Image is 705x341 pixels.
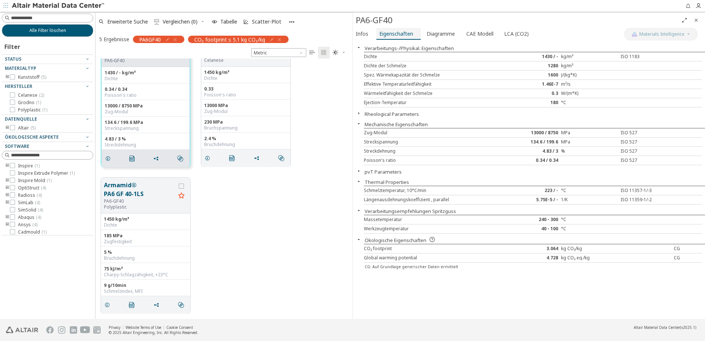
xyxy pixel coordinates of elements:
button: Alle Filter löschen [2,24,93,37]
div: 1280 [505,63,561,69]
span: Radioss [18,192,42,198]
i:  [154,19,160,25]
div: PA6-GF40 [105,58,175,64]
button: Close [353,168,365,174]
div: 4.728 [505,255,561,261]
div: Zugfestigkeit [104,239,187,245]
a: Cookie Consent [166,325,193,330]
span: Altair Material Data Center [634,325,680,330]
div: Bruchdehnung [104,255,187,261]
div: °C [561,188,618,193]
button: Tile View [318,47,330,58]
div: 5 % [104,249,187,255]
button: Close [353,121,365,127]
div: ISO 527 [618,139,674,145]
i:  [129,302,135,308]
button: Similar search [175,298,190,312]
div: CO₂ footprint [364,246,505,252]
span: Cadmould [18,229,47,235]
button: Hersteller [2,82,93,91]
div: J/(kg*K) [561,72,618,78]
div: 0.3 [505,90,561,96]
button: pvT Parameters [365,168,402,175]
span: ( 4 ) [32,221,37,228]
div: Poisson's ratio [204,92,288,98]
div: kg CO₂ eq./kg [561,255,618,261]
div: Zug-Modul [105,109,187,115]
span: Grodno [18,100,41,106]
div: Poisson's ratio [364,157,505,163]
span: ( 4 ) [38,207,43,213]
span: Tabelle [220,19,237,24]
div: 2.4 % [204,136,288,142]
div: Spez. Wärmekapazität der Schmelze [364,72,505,78]
img: Altair Material Data Center [12,2,105,10]
p: Celanese [204,57,276,63]
div: °C [561,217,618,223]
button: Verarbeitungsempfehlungen Spritzguss [365,208,456,214]
div: W/(m*K) [561,90,618,96]
i: toogle group [5,214,10,220]
div: 1430 / - [505,54,561,60]
div: Charpy-Schlagzähigkeit, +23°C [104,272,187,278]
div: Streckspannung [105,125,187,131]
div: kg CO₂/kg [561,246,618,252]
i: toogle group [5,178,10,184]
span: Polyplastic [18,107,47,113]
div: PA6-GF40 [356,14,679,26]
button: Armamid® PA6 GF 40-1LS [104,181,176,198]
div: 134.6 / 199.6 [505,139,561,145]
button: Ökologische Aspekte [2,133,93,142]
span: Kunststoff [18,74,46,80]
div: ISO 11357-1/-3 [618,188,674,193]
img: Altair Engineering [6,327,38,333]
i: toogle group [5,163,10,169]
button: Thermal Properties [365,179,409,185]
span: ( 4 ) [35,199,40,206]
button: Theme [330,47,349,58]
span: Materialtyp [5,65,36,71]
span: ( 5 ) [41,74,46,80]
span: CAE Modell [466,28,493,40]
p: Polyplastic [104,204,176,210]
button: Close [353,237,365,242]
button: AI CopilotMaterials Intelligence [624,28,698,40]
span: Metric [251,48,306,57]
div: Werkzeugtemperatur [364,226,505,232]
span: Status [5,56,21,62]
div: 4.83 / 3 [505,148,561,154]
i: toogle group [5,200,10,206]
div: 134.6 / 199.6 MPa [105,120,187,125]
button: Software [2,142,93,151]
button: Share [150,298,166,312]
button: Close [353,110,365,116]
button: Datenquelle [2,115,93,124]
span: SimLab [18,200,40,206]
span: ( 4 ) [41,185,46,191]
div: Poisson's ratio [105,92,187,98]
span: OptiStruct [18,185,46,191]
i:  [309,50,315,56]
i:  [333,50,339,56]
div: kg/m³ [561,63,618,69]
div: 5.75E-5 / - [505,197,561,203]
div: ISO 11359-1/-2 [618,197,674,203]
span: ( 2 ) [39,92,44,98]
div: Bruchspannung [204,125,288,131]
div: 1/K [561,197,618,203]
span: Software [5,143,29,149]
div: MPa [561,139,618,145]
span: Diagramme [427,28,455,40]
div: 1450 kg/m³ [104,216,187,222]
div: °C [561,226,618,232]
span: ( 1 ) [41,229,47,235]
span: Datenquelle [5,116,37,122]
div: 223 / - [505,188,561,193]
i: toogle group [5,222,10,228]
div: Unit System [251,48,306,57]
button: Details [102,151,117,166]
div: Effektive Temperaturleitfähigkeit [364,81,505,87]
span: Infos [356,28,368,40]
div: Ejection-Temperatur [364,100,505,106]
div: Streckspannung [364,139,505,145]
